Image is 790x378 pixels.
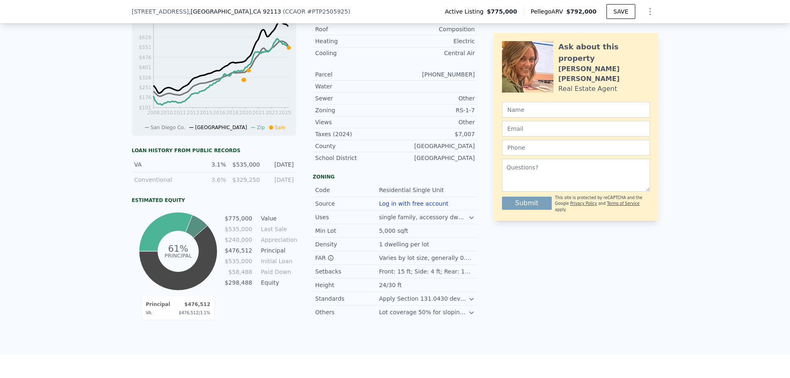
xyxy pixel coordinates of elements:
tspan: 2021 [252,110,265,116]
span: Sale [275,125,286,130]
div: Water [315,82,395,90]
td: Value [259,214,296,223]
span: $792,000 [566,8,597,15]
tspan: 2020 [239,110,252,116]
div: Views [315,118,395,126]
div: Front: 15 ft; Side: 4 ft; Rear: 13 ft [379,267,475,276]
div: 3.1% [197,160,226,169]
div: Other [395,118,475,126]
span: $775,000 [487,7,517,16]
div: Standards [315,295,379,303]
div: Setbacks [315,267,379,276]
div: 24/30 ft [379,281,403,289]
div: Apply Section 131.0430 development regulations [379,295,468,303]
td: $535,000 [224,257,253,266]
tspan: $176 [139,95,151,100]
span: # PTP2505925 [307,8,348,15]
span: Zip [257,125,265,130]
tspan: 2015 [200,110,212,116]
td: $298,488 [224,278,253,287]
div: $7,007 [395,130,475,138]
tspan: 2018 [226,110,239,116]
tspan: $551 [139,44,151,50]
div: Ask about this property [558,41,650,64]
div: Loan history from public records [132,147,296,154]
td: Last Sale [259,225,296,234]
div: Cooling [315,49,395,57]
div: Density [315,240,379,248]
div: Conventional [134,176,192,184]
tspan: $401 [139,65,151,70]
tspan: 2013 [187,110,200,116]
div: 1 dwelling per lot [379,240,431,248]
span: Active Listing [445,7,487,16]
td: Initial Loan [259,257,296,266]
tspan: 2008 [147,110,160,116]
div: [GEOGRAPHIC_DATA] [395,142,475,150]
div: Parcel [315,70,395,79]
td: Equity [259,278,296,287]
button: Log in with free account [379,200,448,207]
tspan: $476 [139,55,151,60]
div: [PERSON_NAME] [PERSON_NAME] [558,64,650,84]
td: $476,512 [224,246,253,255]
tspan: 2025 [279,110,291,116]
div: 3.6% [197,176,226,184]
tspan: $101 [139,105,151,111]
span: , CA 92113 [251,8,281,15]
span: Pellego ARV [531,7,567,16]
div: Taxes (2024) [315,130,395,138]
div: Lot coverage 50% for sloping lots; max third story dimensions apply. [379,308,468,316]
tspan: 2011 [174,110,186,116]
div: School District [315,154,395,162]
button: Submit [502,197,552,210]
div: County [315,142,395,150]
span: [GEOGRAPHIC_DATA] [195,125,247,130]
button: SAVE [606,4,635,19]
div: FAR [315,254,379,262]
div: Real Estate Agent [558,84,617,94]
div: [GEOGRAPHIC_DATA] [395,154,475,162]
div: VA [134,160,192,169]
div: Central Air [395,49,475,57]
div: $329,250 [231,176,260,184]
span: $476,512 | 3.1% [179,311,211,315]
div: Height [315,281,379,289]
div: [PHONE_NUMBER] [395,70,475,79]
div: Zoning [315,106,395,114]
td: Principal [145,299,170,309]
td: $476,512 [171,299,211,309]
div: ( ) [283,7,350,16]
div: 5,000 sqft [379,227,410,235]
tspan: 2010 [160,110,173,116]
div: Estimated Equity [132,197,296,204]
tspan: 2023 [265,110,278,116]
div: Min Lot [315,227,379,235]
div: This site is protected by reCAPTCHA and the Google and apply. [555,195,650,213]
tspan: $626 [139,35,151,40]
div: Source [315,199,379,208]
a: Privacy Policy [570,201,597,206]
input: Phone [502,140,650,155]
td: Paid Down [259,267,296,276]
tspan: $251 [139,85,151,90]
div: Zoning [313,174,477,180]
td: $58,488 [224,267,253,276]
div: Code [315,186,379,194]
tspan: $326 [139,75,151,81]
div: Uses [315,213,379,221]
span: [STREET_ADDRESS] [132,7,189,16]
input: Email [502,121,650,137]
div: Sewer [315,94,395,102]
span: San Diego Co. [151,125,185,130]
div: Roof [315,25,395,33]
td: Appreciation [259,235,296,244]
div: $535,000 [231,160,260,169]
button: Show Options [642,3,658,20]
tspan: 2016 [213,110,225,116]
td: $240,000 [224,235,253,244]
div: [DATE] [265,160,294,169]
tspan: Principal [164,252,192,258]
div: Others [315,308,379,316]
div: Electric [395,37,475,45]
